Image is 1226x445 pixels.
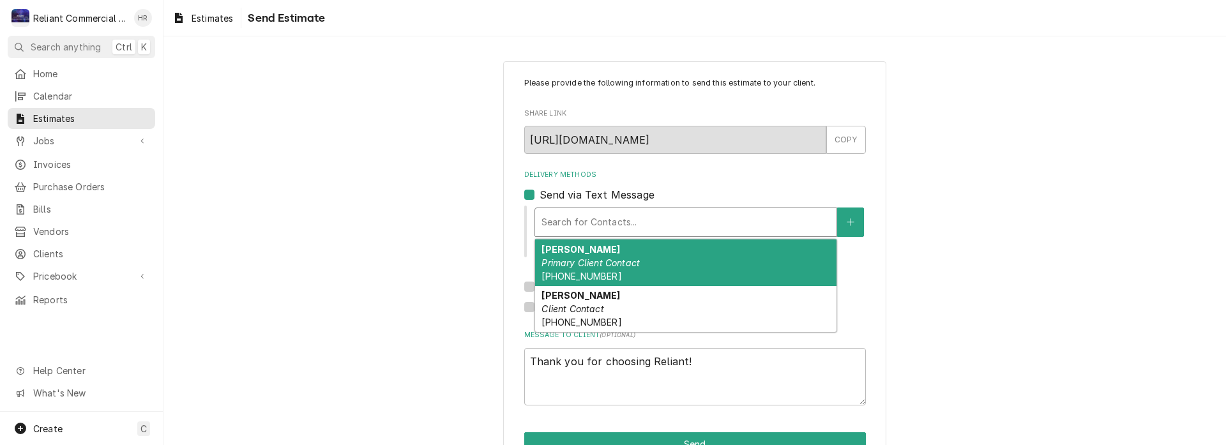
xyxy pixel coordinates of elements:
span: Reports [33,293,149,306]
a: Purchase Orders [8,176,155,197]
span: Home [33,67,149,80]
div: Delivery Methods [524,170,866,315]
span: Purchase Orders [33,180,149,193]
span: ( optional ) [600,331,635,338]
span: [PHONE_NUMBER] [541,271,621,282]
em: Client Contact [541,303,603,314]
span: K [141,40,147,54]
div: Share Link [524,109,866,154]
span: Search anything [31,40,101,54]
div: Reliant Commercial Appliance Repair LLC's Avatar [11,9,29,27]
span: C [140,422,147,435]
em: Primary Client Contact [541,257,640,268]
label: Share Link [524,109,866,119]
label: Message to Client [524,330,866,340]
a: Go to Help Center [8,360,155,381]
a: Invoices [8,154,155,175]
a: Bills [8,199,155,220]
button: Create New Contact [837,207,864,237]
span: [PHONE_NUMBER] [541,317,621,328]
span: Ctrl [116,40,132,54]
div: HR [134,9,152,27]
span: Jobs [33,134,130,147]
button: COPY [826,126,866,154]
span: Estimates [33,112,149,125]
a: Reports [8,289,155,310]
span: Help Center [33,364,148,377]
span: Estimates [192,11,233,25]
button: Search anythingCtrlK [8,36,155,58]
svg: Create New Contact [847,218,854,227]
a: Go to Pricebook [8,266,155,287]
p: Please provide the following information to send this estimate to your client. [524,77,866,89]
span: Invoices [33,158,149,171]
div: Reliant Commercial Appliance Repair LLC [33,11,127,25]
span: Create [33,423,63,434]
a: Clients [8,243,155,264]
div: Heath Reed's Avatar [134,9,152,27]
strong: [PERSON_NAME] [541,244,620,255]
a: Go to What's New [8,382,155,404]
span: Send Estimate [244,10,325,27]
span: What's New [33,386,148,400]
strong: [PERSON_NAME] [541,290,620,301]
a: Vendors [8,221,155,242]
span: Calendar [33,89,149,103]
span: Vendors [33,225,149,238]
a: Home [8,63,155,84]
a: Go to Jobs [8,130,155,151]
span: Bills [33,202,149,216]
textarea: Thank you for choosing Reliant! [524,348,866,405]
a: Estimates [8,108,155,129]
div: Estimate Send Form [524,77,866,405]
div: Message to Client [524,330,866,405]
label: Delivery Methods [524,170,866,180]
div: R [11,9,29,27]
span: Clients [33,247,149,260]
a: Estimates [167,8,238,29]
a: Calendar [8,86,155,107]
label: Send via Text Message [540,187,655,202]
span: Pricebook [33,269,130,283]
